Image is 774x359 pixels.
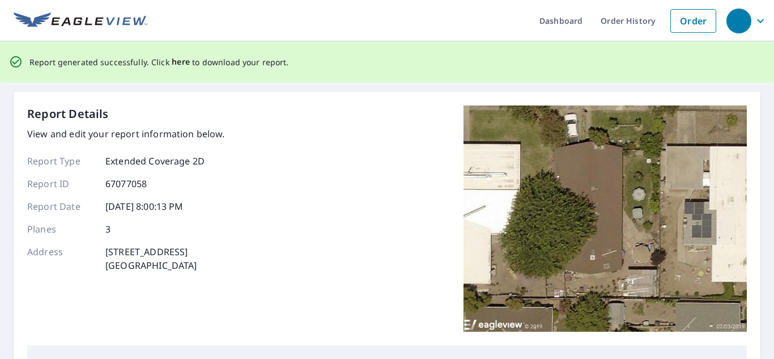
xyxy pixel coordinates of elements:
img: Top image [463,105,747,332]
p: Extended Coverage 2D [105,154,205,168]
p: Report generated successfully. Click to download your report. [29,55,289,69]
p: Report Details [27,105,109,123]
p: 67077058 [105,177,147,191]
p: Report Date [27,200,95,213]
p: 3 [105,222,110,236]
p: Address [27,245,95,272]
p: Planes [27,222,95,236]
p: View and edit your report information below. [27,127,225,141]
p: [DATE] 8:00:13 PM [105,200,184,213]
p: [STREET_ADDRESS] [GEOGRAPHIC_DATA] [105,245,197,272]
p: Report Type [27,154,95,168]
a: Order [670,9,716,33]
img: EV Logo [14,12,147,29]
p: Report ID [27,177,95,191]
button: here [172,55,190,69]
